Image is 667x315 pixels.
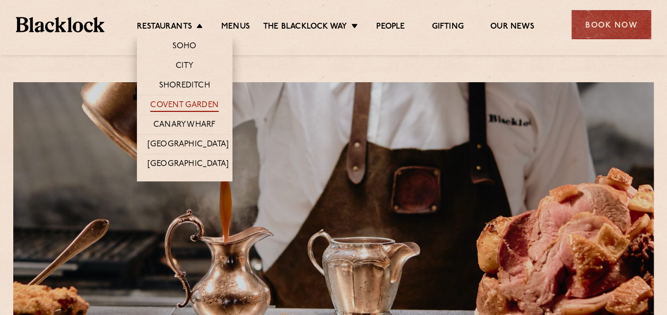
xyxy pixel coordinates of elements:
[172,41,197,53] a: Soho
[571,10,651,39] div: Book Now
[431,22,463,33] a: Gifting
[159,81,210,92] a: Shoreditch
[148,139,229,151] a: [GEOGRAPHIC_DATA]
[490,22,534,33] a: Our News
[153,120,215,132] a: Canary Wharf
[150,100,219,112] a: Covent Garden
[263,22,347,33] a: The Blacklock Way
[148,159,229,171] a: [GEOGRAPHIC_DATA]
[376,22,405,33] a: People
[221,22,250,33] a: Menus
[137,22,192,33] a: Restaurants
[16,17,105,32] img: BL_Textured_Logo-footer-cropped.svg
[176,61,194,73] a: City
